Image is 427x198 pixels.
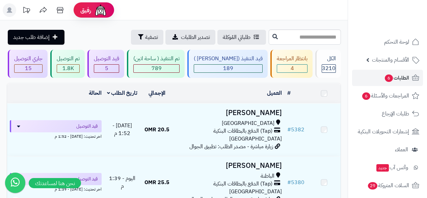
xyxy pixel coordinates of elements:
[165,30,215,45] a: تصدير الطلبات
[8,30,64,45] a: إضافة طلب جديد
[152,64,162,72] span: 789
[131,30,163,45] button: تصفية
[314,50,342,78] a: الكل3210
[189,142,273,151] span: زيارة مباشرة - مصدر الطلب: تطبيق الجوال
[109,174,135,190] span: اليوم - 1:39 م
[352,88,423,104] a: المراجعات والأسئلة6
[372,55,409,65] span: الأقسام والمنتجات
[267,89,282,97] a: العميل
[186,50,269,78] a: قيد التنفيذ ([PERSON_NAME] ) 189
[352,70,423,86] a: الطلبات6
[352,34,423,50] a: لوحة التحكم
[76,123,98,130] span: قيد التوصيل
[362,92,370,100] span: 6
[112,122,132,137] span: [DATE] - 1:52 م
[57,55,80,63] div: تم التوصيل
[269,50,314,78] a: بانتظار المراجعة 4
[133,55,180,63] div: تم التنفيذ ( ساحة اتين)
[10,185,102,192] div: اخر تحديث: [DATE] - 1:39 م
[105,64,108,72] span: 5
[194,65,262,72] div: 189
[287,126,291,134] span: #
[287,126,304,134] a: #5382
[277,65,307,72] div: 4
[94,55,119,63] div: قيد التوصيل
[181,33,210,41] span: تصدير الطلبات
[144,126,169,134] span: 20.5 OMR
[352,141,423,158] a: العملاء
[229,135,282,143] span: [GEOGRAPHIC_DATA]
[322,64,336,72] span: 3210
[358,127,409,136] span: إشعارات التحويلات البنكية
[287,178,304,186] a: #5380
[25,64,32,72] span: 15
[176,162,282,170] h3: [PERSON_NAME]
[176,109,282,117] h3: [PERSON_NAME]
[6,50,49,78] a: جاري التوصيل 15
[86,50,126,78] a: قيد التوصيل 5
[94,3,107,17] img: ai-face.png
[229,188,282,196] span: [GEOGRAPHIC_DATA]
[13,33,50,41] span: إضافة طلب جديد
[261,172,274,180] span: الباطنة
[126,50,186,78] a: تم التنفيذ ( ساحة اتين) 789
[384,73,409,83] span: الطلبات
[287,178,291,186] span: #
[57,65,79,72] div: 1797
[144,178,169,186] span: 25.5 OMR
[145,33,158,41] span: تصفية
[18,3,35,19] a: تحديثات المنصة
[382,109,409,118] span: طلبات الإرجاع
[213,127,272,135] span: (Tap) الدفع بالبطاقات البنكية
[352,177,423,194] a: السلات المتروكة29
[367,181,409,190] span: السلات المتروكة
[352,106,423,122] a: طلبات الإرجاع
[395,145,408,154] span: العملاء
[15,65,42,72] div: 15
[352,124,423,140] a: إشعارات التحويلات البنكية
[223,64,233,72] span: 189
[322,55,336,63] div: الكل
[376,163,408,172] span: وآتس آب
[14,55,43,63] div: جاري التوصيل
[368,182,377,190] span: 29
[62,64,74,72] span: 1.8K
[376,164,389,172] span: جديد
[291,64,294,72] span: 4
[107,89,138,97] a: تاريخ الطلب
[222,119,274,127] span: [GEOGRAPHIC_DATA]
[134,65,179,72] div: 789
[287,89,291,97] a: #
[385,74,393,82] span: 6
[149,89,165,97] a: الإجمالي
[76,176,98,182] span: قيد التوصيل
[384,37,409,47] span: لوحة التحكم
[94,65,119,72] div: 5
[80,6,91,14] span: رفيق
[223,33,250,41] span: طلباتي المُوكلة
[194,55,263,63] div: قيد التنفيذ ([PERSON_NAME] )
[277,55,308,63] div: بانتظار المراجعة
[362,91,409,101] span: المراجعات والأسئلة
[217,30,266,45] a: طلباتي المُوكلة
[352,159,423,176] a: وآتس آبجديد
[89,89,102,97] a: الحالة
[213,180,272,188] span: (Tap) الدفع بالبطاقات البنكية
[10,132,102,139] div: اخر تحديث: [DATE] - 1:52 م
[49,50,86,78] a: تم التوصيل 1.8K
